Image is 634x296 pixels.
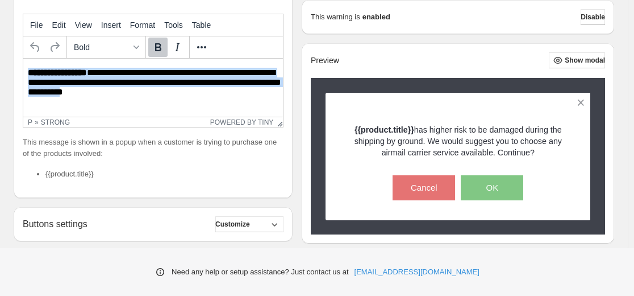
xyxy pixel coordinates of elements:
span: Bold [74,43,130,52]
a: Powered by Tiny [210,118,274,126]
div: p [28,118,32,126]
button: Italic [168,38,187,57]
button: Cancel [393,175,455,200]
strong: {{product.title}} [354,125,414,134]
li: {{product.title}} [45,168,283,180]
div: Resize [273,117,283,127]
iframe: Rich Text Area [23,59,283,117]
span: Format [130,20,155,30]
div: » [35,118,39,126]
p: This warning is [311,11,360,23]
button: Bold [148,38,168,57]
span: Edit [52,20,66,30]
button: Show modal [549,52,605,68]
span: Customize [215,220,250,229]
span: File [30,20,43,30]
strong: enabled [362,11,390,23]
button: Disable [581,9,605,25]
span: View [75,20,92,30]
button: Redo [45,38,64,57]
span: Disable [581,13,605,22]
div: strong [41,118,70,126]
h2: Buttons settings [23,219,87,229]
button: Undo [26,38,45,57]
span: Insert [101,20,121,30]
h2: Preview [311,56,339,65]
a: [EMAIL_ADDRESS][DOMAIN_NAME] [354,266,479,278]
button: More... [192,38,211,57]
p: This message is shown in a popup when a customer is trying to purchase one of the products involved: [23,137,283,159]
button: Customize [215,216,283,232]
button: OK [461,175,523,200]
button: Formats [69,38,143,57]
span: Tools [164,20,183,30]
span: Table [192,20,211,30]
span: Show modal [565,56,605,65]
p: has higher risk to be damaged during the shipping by ground. We would suggest you to choose any a... [345,124,571,158]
